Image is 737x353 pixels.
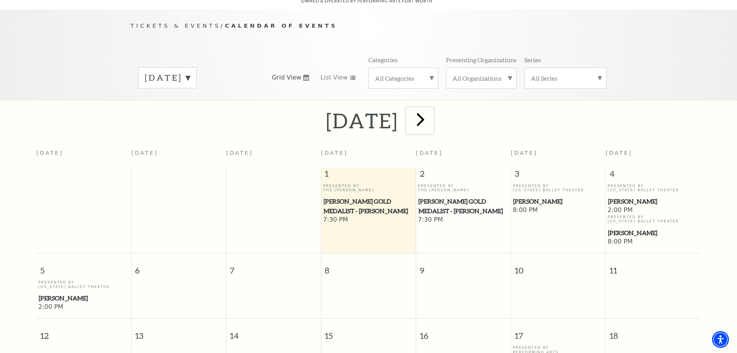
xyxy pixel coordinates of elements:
p: Presented By The [PERSON_NAME] [323,184,414,192]
button: next [406,107,434,134]
span: 6 [132,254,226,280]
span: 7:30 PM [418,216,509,224]
span: Tickets & Events [131,22,221,29]
div: Accessibility Menu [712,331,729,348]
span: 15 [321,319,416,345]
span: 16 [416,319,511,345]
span: 2 [416,168,511,183]
span: 3 [511,168,605,183]
span: [PERSON_NAME] Gold Medalist - [PERSON_NAME] [324,197,414,215]
p: Presented By [US_STATE] Ballet Theater [513,184,604,192]
span: 12 [36,319,131,345]
span: 1 [321,168,416,183]
span: 18 [606,319,701,345]
span: 13 [132,319,226,345]
span: [PERSON_NAME] Gold Medalist - [PERSON_NAME] [418,197,509,215]
span: 17 [511,319,605,345]
span: 2:00 PM [608,206,699,215]
span: 5 [36,254,131,280]
span: 7 [226,254,321,280]
p: Presenting Organizations [446,56,517,64]
th: [DATE] [36,145,131,168]
span: 8:00 PM [513,206,604,215]
span: [DATE] [606,150,633,156]
label: All Series [531,74,600,82]
span: 9 [416,254,511,280]
span: 10 [511,254,605,280]
th: [DATE] [226,145,321,168]
label: All Organizations [453,74,510,82]
span: Grid View [272,73,301,82]
span: [PERSON_NAME] [608,197,698,206]
span: [PERSON_NAME] [39,293,129,303]
span: 8 [321,254,416,280]
label: All Categories [375,74,432,82]
span: Calendar of Events [225,22,337,29]
p: Presented By [US_STATE] Ballet Theater [608,215,699,224]
span: 8:00 PM [608,238,699,246]
label: [DATE] [145,72,190,84]
span: [DATE] [511,150,538,156]
span: [DATE] [416,150,443,156]
span: 2:00 PM [38,303,129,312]
span: 7:30 PM [323,216,414,224]
p: Presented By The [PERSON_NAME] [418,184,509,192]
span: 4 [606,168,701,183]
span: 14 [226,319,321,345]
p: Presented By [US_STATE] Ballet Theater [608,184,699,192]
span: [PERSON_NAME] [608,228,698,238]
p: Presented By [US_STATE] Ballet Theater [38,280,129,289]
span: 11 [606,254,701,280]
span: List View [321,73,348,82]
span: [DATE] [321,150,348,156]
p: Categories [368,56,398,64]
th: [DATE] [131,145,226,168]
p: Series [524,56,541,64]
p: / [131,21,606,31]
span: [PERSON_NAME] [513,197,603,206]
h2: [DATE] [326,108,398,133]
